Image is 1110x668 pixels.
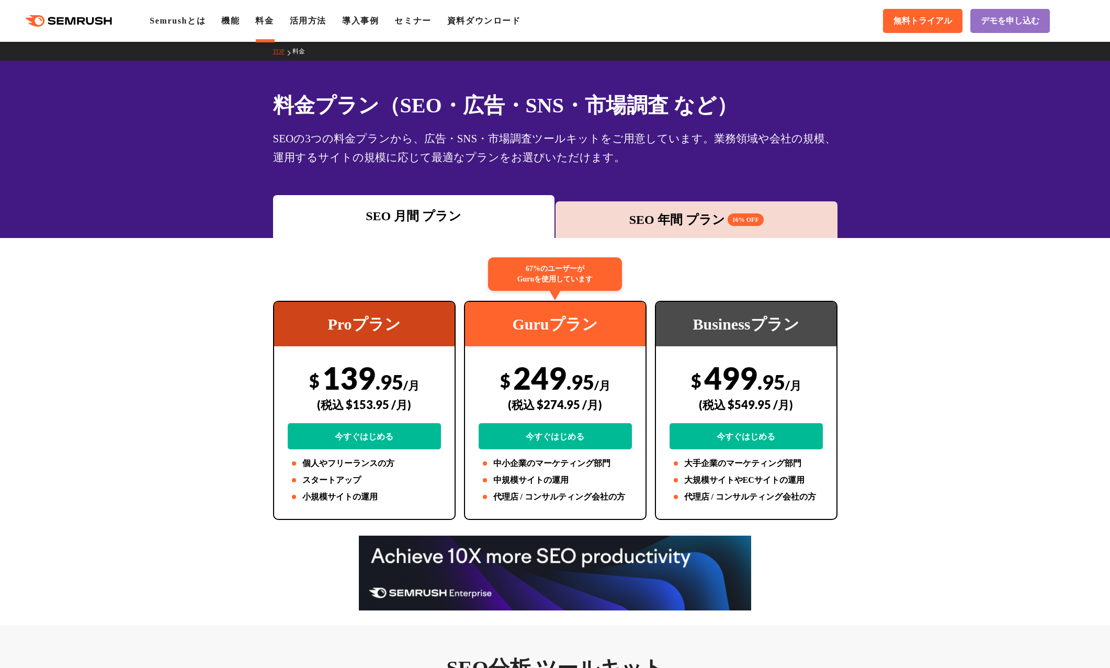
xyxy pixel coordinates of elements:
div: SEOの3つの料金プランから、広告・SNS・市場調査ツールキットをご用意しています。業務領域や会社の規模、運用するサイトの規模に応じて最適なプランをお選びいただけます。 [273,129,837,167]
li: 中小企業のマーケティング部門 [479,457,632,470]
div: SEO 月間 プラン [278,207,550,225]
span: $ [500,370,511,391]
div: 67%のユーザーが Guruを使用しています [488,257,622,291]
div: (税込 $153.95 /月) [288,386,441,423]
span: /月 [594,378,610,392]
a: 料金 [255,16,274,25]
li: 大規模サイトやECサイトの運用 [670,474,823,486]
span: 無料トライアル [893,16,952,27]
li: 代理店 / コンサルティング会社の方 [479,491,632,503]
a: デモを申し込む [970,9,1050,33]
a: 今すぐはじめる [670,423,823,449]
a: 活用方法 [290,16,326,25]
div: Guruプラン [465,302,645,346]
span: $ [309,370,320,391]
a: セミナー [394,16,431,25]
div: Proプラン [274,302,455,346]
li: スタートアップ [288,474,441,486]
a: 無料トライアル [883,9,962,33]
a: 機能 [221,16,240,25]
a: 導入事例 [342,16,379,25]
a: 今すぐはじめる [288,423,441,449]
span: .95 [757,370,785,394]
span: /月 [785,378,801,392]
span: デモを申し込む [981,16,1039,27]
div: SEO 年間 プラン [561,210,832,229]
span: $ [691,370,701,391]
li: 小規模サイトの運用 [288,491,441,503]
span: /月 [403,378,420,392]
div: 499 [670,359,823,449]
span: .95 [376,370,403,394]
a: 資料ダウンロード [447,16,521,25]
h1: 料金プラン（SEO・広告・SNS・市場調査 など） [273,90,837,121]
div: (税込 $274.95 /月) [479,386,632,423]
span: .95 [567,370,594,394]
li: 中規模サイトの運用 [479,474,632,486]
a: TOP [273,48,292,55]
li: 代理店 / コンサルティング会社の方 [670,491,823,503]
li: 大手企業のマーケティング部門 [670,457,823,470]
div: 139 [288,359,441,449]
div: 249 [479,359,632,449]
a: 今すぐはじめる [479,423,632,449]
span: 16% OFF [728,213,764,226]
div: (税込 $549.95 /月) [670,386,823,423]
a: 料金 [292,48,313,55]
li: 個人やフリーランスの方 [288,457,441,470]
div: Businessプラン [656,302,836,346]
a: Semrushとは [150,16,206,25]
